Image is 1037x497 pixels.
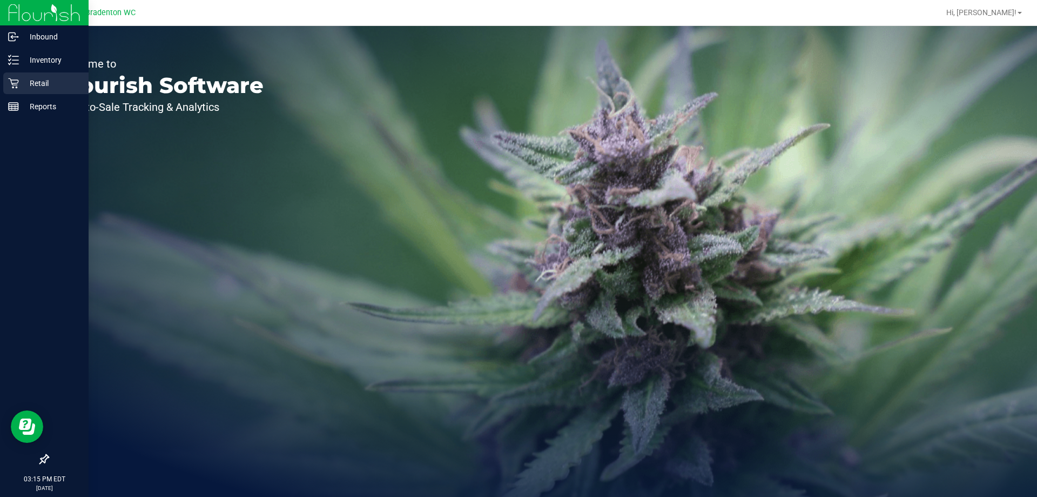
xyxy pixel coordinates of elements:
[5,474,84,484] p: 03:15 PM EDT
[19,77,84,90] p: Retail
[11,410,43,443] iframe: Resource center
[19,30,84,43] p: Inbound
[19,100,84,113] p: Reports
[5,484,84,492] p: [DATE]
[8,55,19,65] inline-svg: Inventory
[58,102,264,112] p: Seed-to-Sale Tracking & Analytics
[8,78,19,89] inline-svg: Retail
[8,31,19,42] inline-svg: Inbound
[85,8,136,17] span: Bradenton WC
[19,54,84,67] p: Inventory
[8,101,19,112] inline-svg: Reports
[58,75,264,96] p: Flourish Software
[58,58,264,69] p: Welcome to
[946,8,1016,17] span: Hi, [PERSON_NAME]!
